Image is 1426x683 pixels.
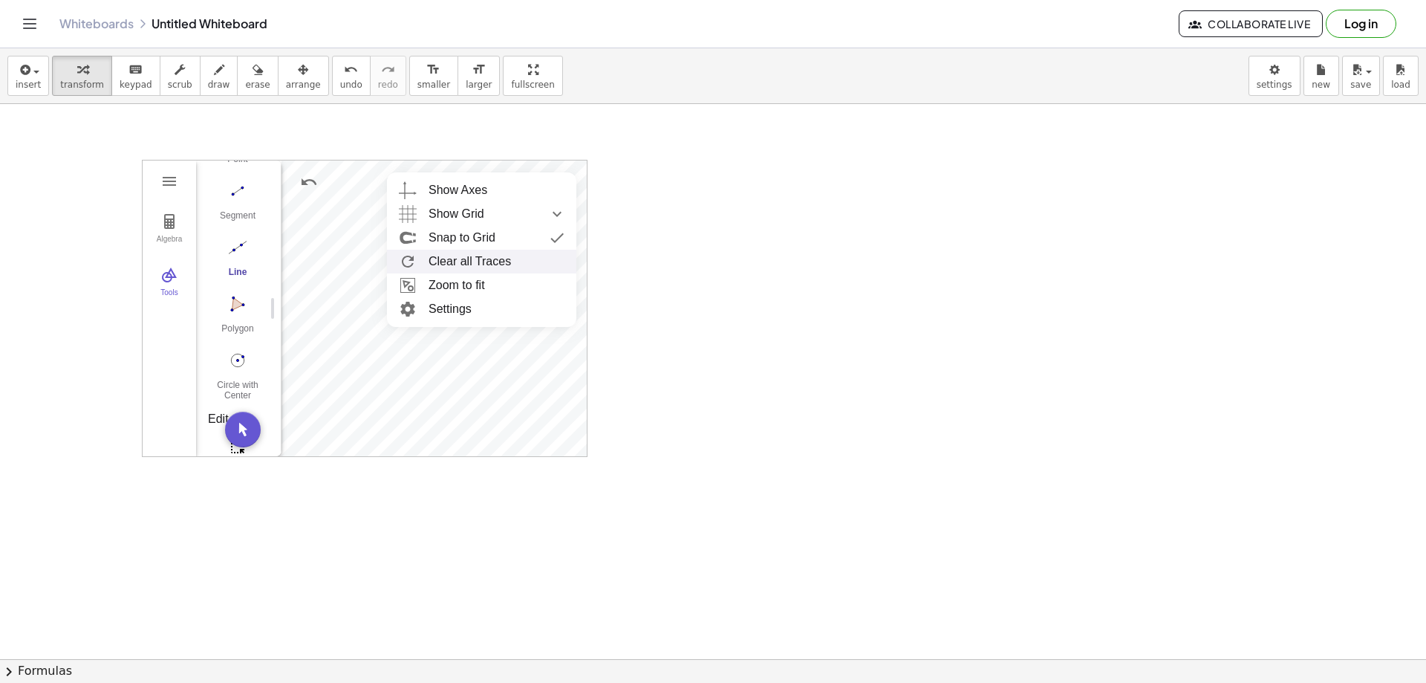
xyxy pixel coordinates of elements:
div: Point [208,154,267,175]
span: Collaborate Live [1191,17,1310,30]
span: fullscreen [511,80,554,90]
div: Polygon [208,323,267,344]
li: Clear all Traces [387,250,576,273]
i: redo [381,61,395,79]
div: Show Axes [429,178,487,202]
button: insert [7,56,49,96]
img: svg+xml;base64,PHN2ZyB4bWxucz0iaHR0cDovL3d3dy53My5vcmcvMjAwMC9zdmciIGlkPSJFYmVuZV8xIiB2aWV3Qm94PS... [394,226,421,250]
span: save [1350,80,1371,90]
img: Main Menu [160,172,178,190]
span: transform [60,80,104,90]
div: Edit [208,410,258,428]
span: smaller [417,80,450,90]
span: undo [340,80,362,90]
img: svg+xml;base64,PHN2ZyB4bWxucz0iaHR0cDovL3d3dy53My5vcmcvMjAwMC9zdmciIHZpZXdCb3g9IjAgMCAyNCAyNCIgd2... [394,273,421,297]
li: Zoom to fit [387,273,576,297]
span: arrange [286,80,321,90]
button: Line. Select two points or positions [208,235,267,288]
button: Undo [296,169,322,195]
span: scrub [168,80,192,90]
a: Whiteboards [59,16,134,31]
button: format_sizelarger [458,56,500,96]
div: Snap to Grid [429,226,495,250]
button: fullscreen [503,56,562,96]
canvas: Graphics View 1 [281,161,587,456]
i: undo [344,61,358,79]
img: svg+xml;base64,PHN2ZyB4bWxucz0iaHR0cDovL3d3dy53My5vcmcvMjAwMC9zdmciIHdpZHRoPSIyNCIgaGVpZ2h0PSIyNC... [394,250,421,273]
div: Line [208,267,267,288]
button: Segment. Select two points or positions [208,178,267,232]
button: Collaborate Live [1179,10,1323,37]
div: Circle with Center through Point [208,380,267,401]
button: transform [52,56,112,96]
img: svg+xml;base64,PHN2ZyB4bWxucz0iaHR0cDovL3d3dy53My5vcmcvMjAwMC9zdmciIHdpZHRoPSIyNCIgaGVpZ2h0PSIyNC... [394,297,421,321]
button: scrub [160,56,201,96]
div: Segment [208,210,267,231]
button: draw [200,56,238,96]
span: settings [1257,80,1292,90]
div: Geometry [142,160,587,457]
span: load [1391,80,1410,90]
button: load [1383,56,1419,96]
button: Log in [1326,10,1396,38]
button: keyboardkeypad [111,56,160,96]
img: svg+xml;base64,PHN2ZyB4bWxucz0iaHR0cDovL3d3dy53My5vcmcvMjAwMC9zdmciIHdpZHRoPSIyNCIgaGVpZ2h0PSIyNC... [544,226,570,250]
button: redoredo [370,56,406,96]
i: format_size [472,61,486,79]
img: svg+xml;base64,PHN2ZyB4bWxucz0iaHR0cDovL3d3dy53My5vcmcvMjAwMC9zdmciIHdpZHRoPSIyNCIgaGVpZ2h0PSIyNC... [544,202,570,226]
span: redo [378,80,398,90]
button: Toggle navigation [18,12,42,36]
button: undoundo [332,56,371,96]
span: erase [245,80,270,90]
span: new [1312,80,1330,90]
i: format_size [426,61,440,79]
img: svg+xml;base64,PHN2ZyB4bWxucz0iaHR0cDovL3d3dy53My5vcmcvMjAwMC9zdmciIGlkPSJzdHlsaW5nYmFyX2dyYXBoaW... [394,178,421,202]
button: save [1342,56,1380,96]
span: Show Grid [429,202,484,226]
button: new [1303,56,1339,96]
button: Settings [553,168,579,195]
button: arrange [278,56,329,96]
img: svg+xml;base64,PHN2ZyB4bWxucz0iaHR0cDovL3d3dy53My5vcmcvMjAwMC9zdmciIGlkPSJzdHlsaW5nYmFyX2dyYXBoaW... [394,202,421,226]
button: Circle with Center through Point. Select center point, then point on circle [208,348,267,401]
button: settings [1248,56,1300,96]
span: larger [466,80,492,90]
li: Settings [387,297,576,321]
button: Polygon. Select all vertices, then first vertex again [208,291,267,345]
div: Tools [146,288,193,309]
button: Move. Drag or select object [225,412,261,447]
li: Show Grid collapsed [387,202,576,226]
span: draw [208,80,230,90]
span: keypad [120,80,152,90]
button: erase [237,56,278,96]
div: Algebra [146,235,193,256]
span: insert [16,80,41,90]
i: keyboard [128,61,143,79]
button: format_sizesmaller [409,56,458,96]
